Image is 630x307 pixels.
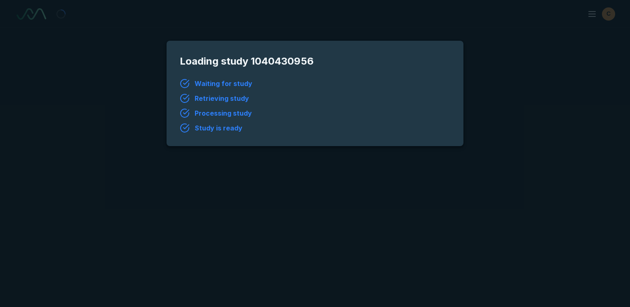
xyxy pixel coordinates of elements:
[195,93,249,103] span: Retrieving study
[180,54,450,69] span: Loading study 1040430956
[195,123,242,133] span: Study is ready
[195,108,252,118] span: Processing study
[167,41,463,146] div: modal
[195,79,252,88] span: Waiting for study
